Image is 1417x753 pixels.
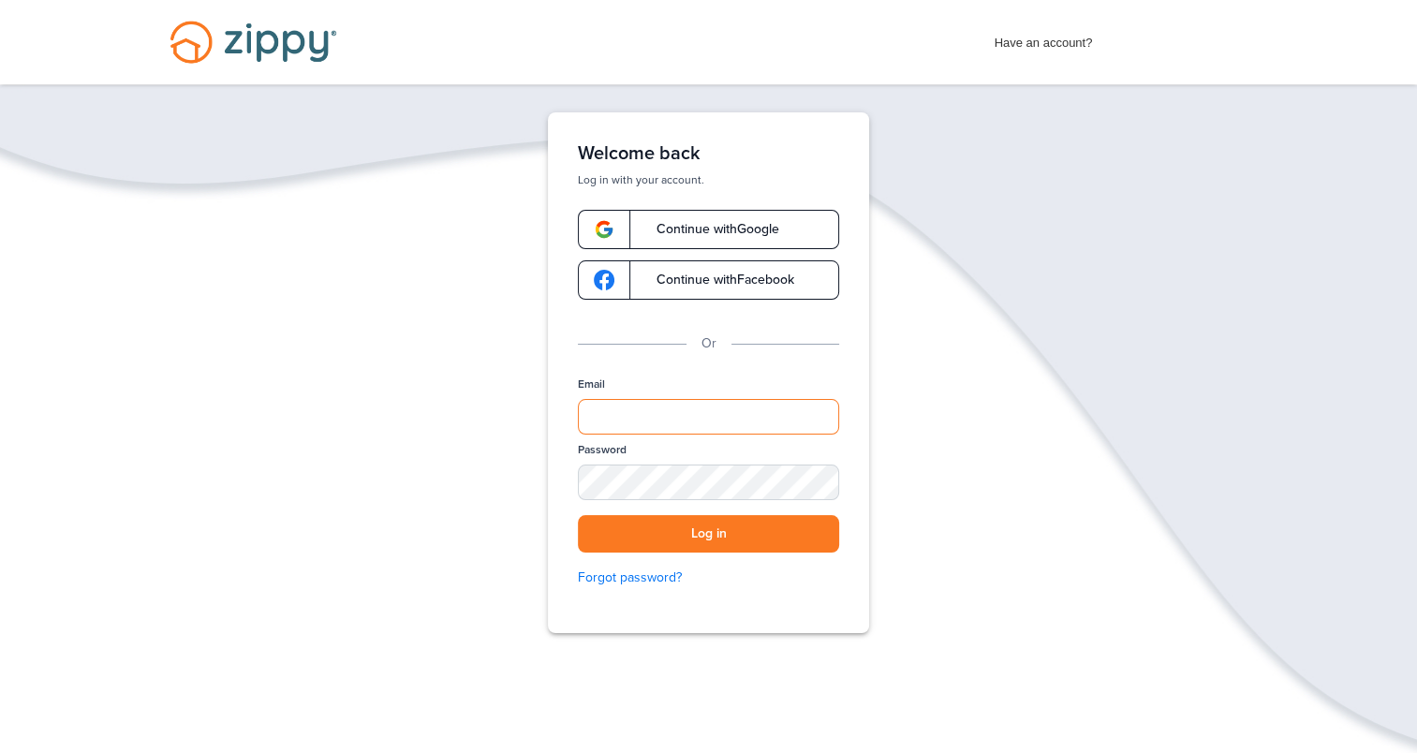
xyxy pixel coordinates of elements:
span: Continue with Google [638,223,779,236]
label: Email [578,376,605,392]
input: Password [578,465,839,500]
a: google-logoContinue withGoogle [578,210,839,249]
p: Log in with your account. [578,172,839,187]
p: Or [701,333,716,354]
label: Password [578,442,627,458]
button: Log in [578,515,839,554]
a: Forgot password? [578,568,839,588]
img: google-logo [594,270,614,290]
span: Continue with Facebook [638,273,794,287]
a: google-logoContinue withFacebook [578,260,839,300]
input: Email [578,399,839,435]
span: Have an account? [995,23,1093,53]
h1: Welcome back [578,142,839,165]
img: google-logo [594,219,614,240]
